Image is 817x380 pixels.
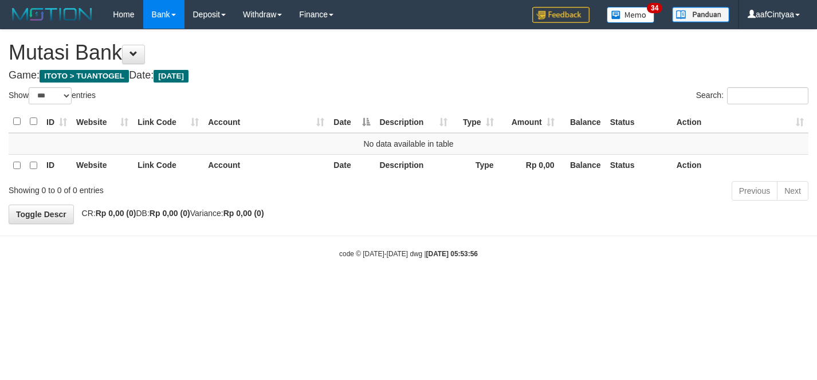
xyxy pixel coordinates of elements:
[40,70,129,83] span: ITOTO > TUANTOGEL
[203,111,329,133] th: Account: activate to sort column ascending
[606,111,672,133] th: Status
[696,87,808,104] label: Search:
[498,111,559,133] th: Amount: activate to sort column ascending
[133,111,203,133] th: Link Code: activate to sort column ascending
[203,154,329,177] th: Account
[96,209,136,218] strong: Rp 0,00 (0)
[9,133,808,155] td: No data available in table
[9,87,96,104] label: Show entries
[672,111,808,133] th: Action: activate to sort column ascending
[329,111,375,133] th: Date: activate to sort column descending
[672,7,729,22] img: panduan.png
[72,111,133,133] th: Website: activate to sort column ascending
[76,209,264,218] span: CR: DB: Variance:
[329,154,375,177] th: Date
[154,70,188,83] span: [DATE]
[223,209,264,218] strong: Rp 0,00 (0)
[498,154,559,177] th: Rp 0,00
[532,7,590,23] img: Feedback.jpg
[375,111,451,133] th: Description: activate to sort column ascending
[559,111,606,133] th: Balance
[777,181,808,201] a: Next
[133,154,203,177] th: Link Code
[647,3,662,13] span: 34
[9,70,808,81] h4: Game: Date:
[559,154,606,177] th: Balance
[339,250,478,258] small: code © [DATE]-[DATE] dwg |
[606,154,672,177] th: Status
[375,154,451,177] th: Description
[426,250,478,258] strong: [DATE] 05:53:56
[72,154,133,177] th: Website
[9,205,74,224] a: Toggle Descr
[672,154,808,177] th: Action
[150,209,190,218] strong: Rp 0,00 (0)
[42,111,72,133] th: ID: activate to sort column ascending
[42,154,72,177] th: ID
[9,41,808,64] h1: Mutasi Bank
[732,181,777,201] a: Previous
[9,180,332,196] div: Showing 0 to 0 of 0 entries
[727,87,808,104] input: Search:
[452,154,498,177] th: Type
[9,6,96,23] img: MOTION_logo.png
[29,87,72,104] select: Showentries
[607,7,655,23] img: Button%20Memo.svg
[452,111,498,133] th: Type: activate to sort column ascending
